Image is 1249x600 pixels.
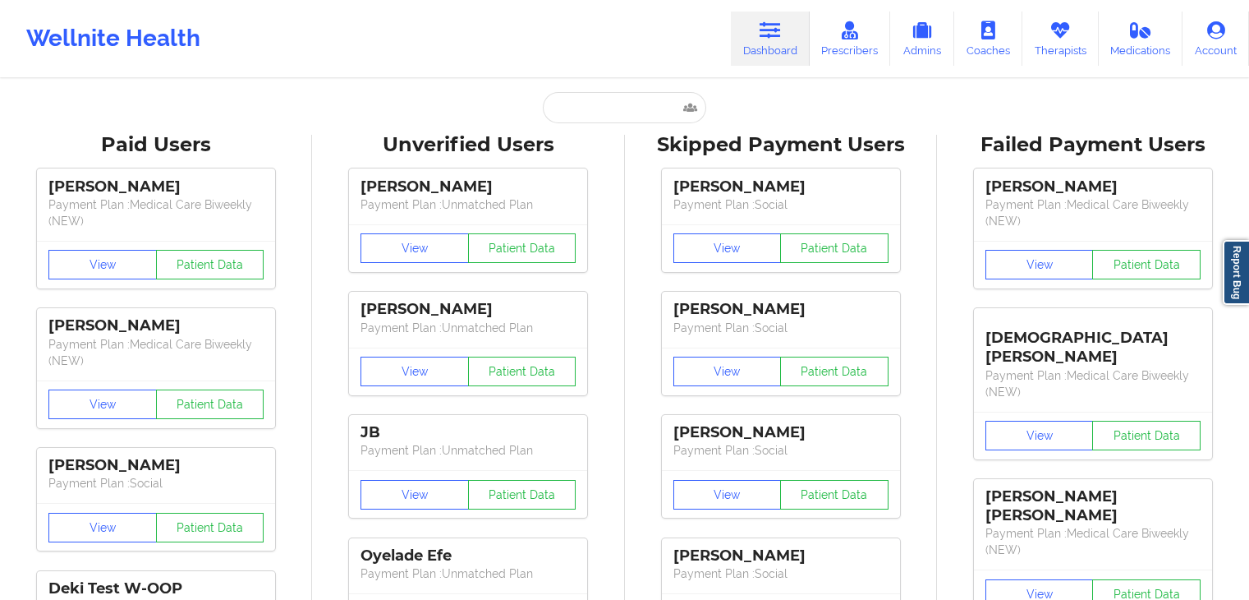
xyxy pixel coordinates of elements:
[780,233,889,263] button: Patient Data
[48,250,157,279] button: View
[48,456,264,475] div: [PERSON_NAME]
[985,250,1094,279] button: View
[360,357,469,386] button: View
[985,196,1201,229] p: Payment Plan : Medical Care Biweekly (NEW)
[11,132,301,158] div: Paid Users
[673,423,889,442] div: [PERSON_NAME]
[48,390,157,419] button: View
[985,487,1201,525] div: [PERSON_NAME] [PERSON_NAME]
[48,316,264,335] div: [PERSON_NAME]
[673,300,889,319] div: [PERSON_NAME]
[156,250,264,279] button: Patient Data
[780,357,889,386] button: Patient Data
[673,178,889,196] div: [PERSON_NAME]
[954,12,1022,66] a: Coaches
[360,442,576,459] p: Payment Plan : Unmatched Plan
[1182,12,1249,66] a: Account
[468,480,576,510] button: Patient Data
[673,547,889,565] div: [PERSON_NAME]
[985,316,1201,367] div: [DEMOGRAPHIC_DATA][PERSON_NAME]
[780,480,889,510] button: Patient Data
[673,565,889,582] p: Payment Plan : Social
[1092,421,1201,450] button: Patient Data
[1092,250,1201,279] button: Patient Data
[324,132,613,158] div: Unverified Users
[673,196,889,213] p: Payment Plan : Social
[48,579,264,598] div: Deki Test W-OOP
[360,565,576,582] p: Payment Plan : Unmatched Plan
[673,442,889,459] p: Payment Plan : Social
[48,196,264,229] p: Payment Plan : Medical Care Biweekly (NEW)
[360,547,576,565] div: Oyelade Efe
[636,132,925,158] div: Skipped Payment Users
[673,233,782,263] button: View
[156,390,264,419] button: Patient Data
[985,367,1201,400] p: Payment Plan : Medical Care Biweekly (NEW)
[810,12,891,66] a: Prescribers
[360,233,469,263] button: View
[360,196,576,213] p: Payment Plan : Unmatched Plan
[468,233,576,263] button: Patient Data
[673,480,782,510] button: View
[948,132,1238,158] div: Failed Payment Users
[673,357,782,386] button: View
[48,475,264,492] p: Payment Plan : Social
[985,525,1201,558] p: Payment Plan : Medical Care Biweekly (NEW)
[1099,12,1183,66] a: Medications
[48,178,264,196] div: [PERSON_NAME]
[156,513,264,542] button: Patient Data
[360,178,576,196] div: [PERSON_NAME]
[890,12,954,66] a: Admins
[731,12,810,66] a: Dashboard
[468,357,576,386] button: Patient Data
[1022,12,1099,66] a: Therapists
[673,320,889,336] p: Payment Plan : Social
[1223,240,1249,305] a: Report Bug
[48,336,264,369] p: Payment Plan : Medical Care Biweekly (NEW)
[985,178,1201,196] div: [PERSON_NAME]
[360,300,576,319] div: [PERSON_NAME]
[360,480,469,510] button: View
[360,423,576,442] div: JB
[360,320,576,336] p: Payment Plan : Unmatched Plan
[48,513,157,542] button: View
[985,421,1094,450] button: View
